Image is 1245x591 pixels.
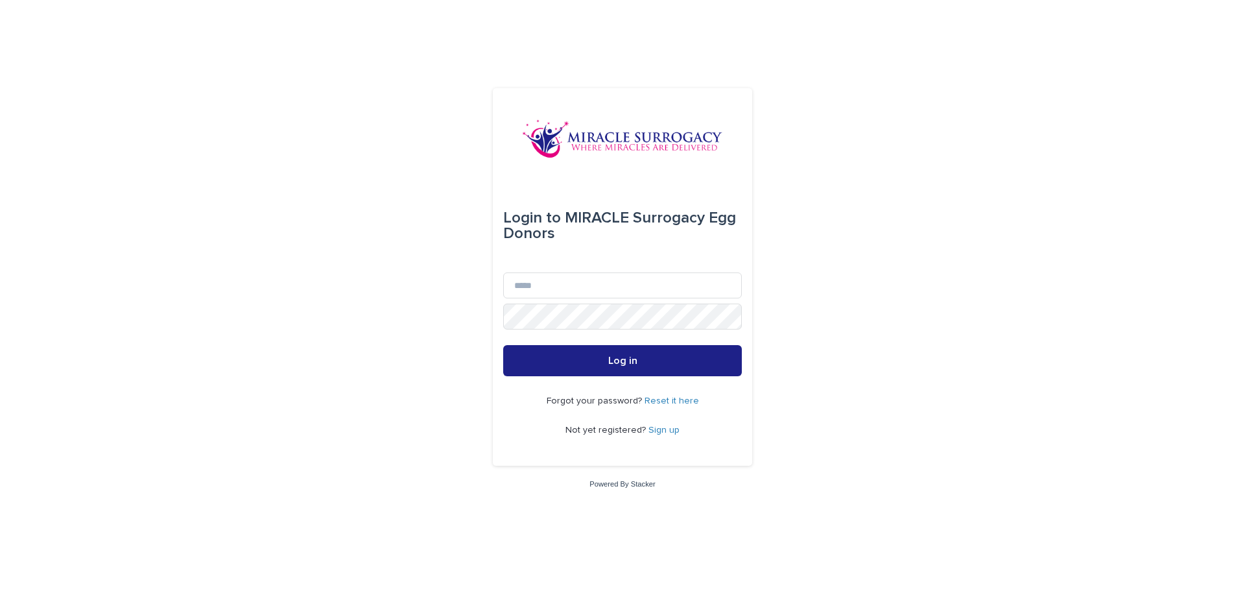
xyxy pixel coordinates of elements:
img: OiFFDOGZQuirLhrlO1ag [522,119,723,158]
a: Powered By Stacker [589,480,655,488]
span: Not yet registered? [565,426,648,435]
span: Log in [608,356,637,366]
span: Forgot your password? [547,396,645,405]
a: Sign up [648,426,680,435]
a: Reset it here [645,396,699,405]
div: MIRACLE Surrogacy Egg Donors [503,200,742,252]
button: Log in [503,345,742,376]
span: Login to [503,210,561,226]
